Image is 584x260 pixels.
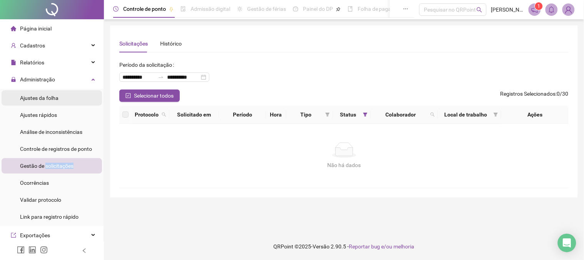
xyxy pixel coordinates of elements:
span: Status [336,110,360,119]
span: file-done [181,6,186,12]
th: Período [219,106,266,124]
span: notification [531,6,538,13]
span: Local de trabalho [441,110,490,119]
span: search [430,112,435,117]
div: Solicitações [119,39,148,48]
span: pushpin [336,7,341,12]
div: Ações [504,110,566,119]
span: filter [324,109,331,120]
span: Ocorrências [20,180,49,186]
span: Análise de inconsistências [20,129,82,135]
span: left [82,248,87,253]
span: instagram [40,246,48,254]
span: sun [237,6,243,12]
span: Painel do DP [303,6,333,12]
span: Tipo [289,110,322,119]
span: filter [492,109,500,120]
span: check-square [126,93,131,98]
span: facebook [17,246,25,254]
button: Selecionar todos [119,89,180,102]
span: book [348,6,353,12]
span: clock-circle [113,6,119,12]
label: Período da solicitação [119,59,177,71]
span: Reportar bug e/ou melhoria [349,243,415,250]
span: 1 [538,3,540,9]
span: Folha de pagamento [358,6,407,12]
span: [PERSON_NAME] ME [491,5,524,14]
span: dashboard [293,6,298,12]
span: pushpin [169,7,174,12]
span: ellipsis [403,6,408,12]
span: Cadastros [20,42,45,49]
span: filter [361,109,369,120]
span: Admissão digital [191,6,230,12]
span: Versão [313,243,330,250]
span: file [11,60,16,65]
span: Exportações [20,232,50,238]
span: Gestão de férias [247,6,286,12]
span: Gestão de solicitações [20,163,74,169]
span: Ajustes da folha [20,95,59,101]
span: filter [363,112,368,117]
span: Controle de ponto [123,6,166,12]
span: Página inicial [20,25,52,32]
div: Não há dados [129,161,560,169]
span: Validar protocolo [20,197,61,203]
span: swap-right [158,74,164,80]
th: Solicitado em [169,106,219,124]
span: filter [494,112,498,117]
span: export [11,233,16,238]
sup: 1 [535,2,543,10]
span: Ajustes rápidos [20,112,57,118]
span: search [160,109,168,120]
footer: QRPoint © 2025 - 2.90.5 - [104,233,584,260]
span: to [158,74,164,80]
span: Protocolo [135,110,159,119]
div: Open Intercom Messenger [558,234,576,252]
span: bell [548,6,555,13]
span: Link para registro rápido [20,214,79,220]
span: Relatórios [20,59,44,66]
span: Administração [20,76,55,83]
div: Histórico [160,39,182,48]
span: home [11,26,16,31]
span: Colaborador [374,110,428,119]
span: : 0 / 30 [500,89,569,102]
th: Hora [266,106,286,124]
span: filter [325,112,330,117]
span: search [429,109,437,120]
span: user-add [11,43,16,48]
span: search [162,112,166,117]
span: Registros Selecionados [500,91,556,97]
span: Controle de registros de ponto [20,146,92,152]
span: Selecionar todos [134,91,174,100]
span: search [477,7,482,13]
span: linkedin [28,246,36,254]
span: lock [11,77,16,82]
img: 20253 [563,4,574,15]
